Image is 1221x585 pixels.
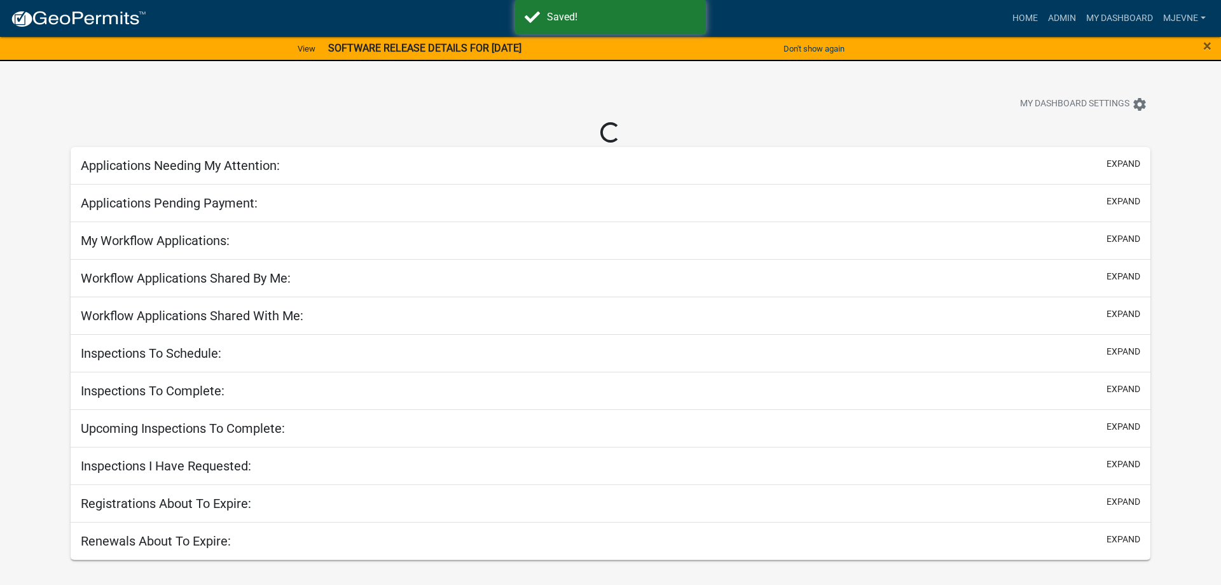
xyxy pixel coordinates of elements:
[1020,97,1129,112] span: My Dashboard Settings
[328,42,521,54] strong: SOFTWARE RELEASE DETAILS FOR [DATE]
[81,496,251,511] h5: Registrations About To Expire:
[81,308,303,323] h5: Workflow Applications Shared With Me:
[81,346,221,361] h5: Inspections To Schedule:
[1107,232,1140,246] button: expand
[1107,383,1140,396] button: expand
[1132,97,1147,112] i: settings
[1043,6,1081,31] a: Admin
[293,38,321,59] a: View
[81,271,291,286] h5: Workflow Applications Shared By Me:
[1107,157,1140,171] button: expand
[1107,195,1140,208] button: expand
[1007,6,1043,31] a: Home
[1107,495,1140,509] button: expand
[81,421,285,436] h5: Upcoming Inspections To Complete:
[81,158,280,173] h5: Applications Needing My Attention:
[1107,270,1140,283] button: expand
[778,38,850,59] button: Don't show again
[1107,458,1140,471] button: expand
[1107,307,1140,321] button: expand
[1203,37,1211,55] span: ×
[81,383,224,398] h5: Inspections To Complete:
[1081,6,1158,31] a: My Dashboard
[1107,533,1140,546] button: expand
[1107,420,1140,433] button: expand
[81,458,251,474] h5: Inspections I Have Requested:
[1010,92,1157,116] button: My Dashboard Settingssettings
[1107,345,1140,358] button: expand
[81,195,258,211] h5: Applications Pending Payment:
[547,10,696,25] div: Saved!
[1158,6,1211,31] a: MJevne
[81,533,231,549] h5: Renewals About To Expire:
[1203,38,1211,53] button: Close
[81,233,230,248] h5: My Workflow Applications:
